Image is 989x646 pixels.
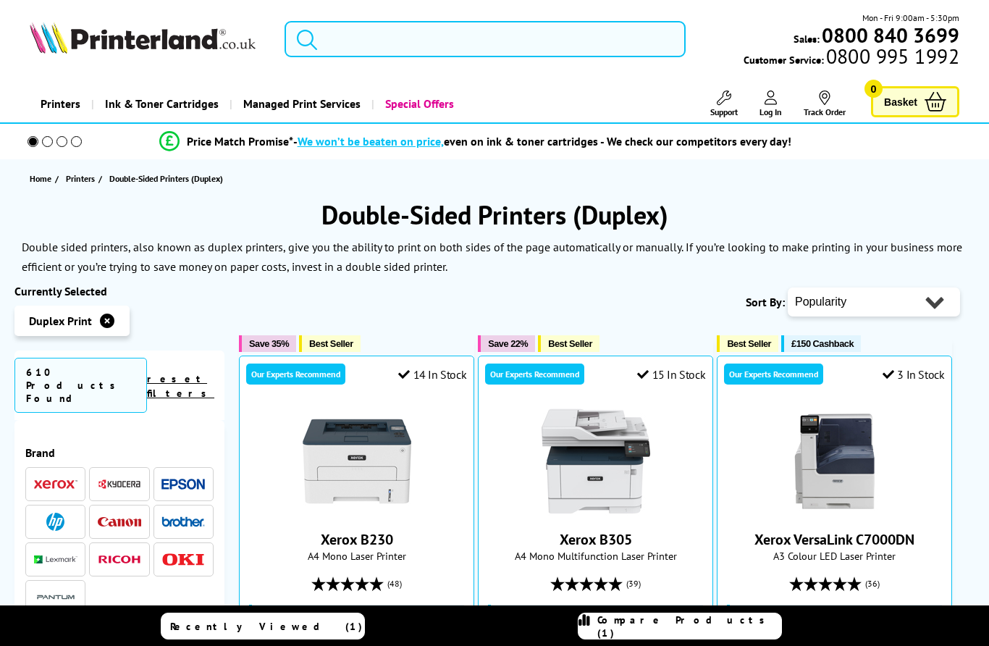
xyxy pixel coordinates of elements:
div: Currently Selected [14,284,224,298]
a: Compare Products (1) [578,613,782,639]
b: 0800 840 3699 [822,22,959,49]
a: Basket 0 [871,86,959,117]
span: Compare Products (1) [597,613,781,639]
a: reset filters [147,372,214,400]
a: Track Order [804,91,846,117]
img: Xerox [34,479,77,490]
span: 0 [864,80,883,98]
span: Best Seller [309,338,353,349]
a: Brother [161,513,205,531]
img: Printerland Logo [30,22,256,54]
span: Support [710,106,738,117]
a: Pantum [34,588,77,606]
span: A3 Colour LED Laser Printer [725,549,944,563]
a: Recently Viewed (1) [161,613,365,639]
a: Printers [66,171,98,186]
img: Pantum [34,589,77,606]
li: modal_Promise [7,129,943,154]
a: Epson [161,475,205,493]
span: A4 Mono Multifunction Laser Printer [486,549,705,563]
button: £150 Cashback [781,335,861,352]
span: £150 Cashback [791,338,854,349]
a: Xerox B230 [321,530,393,549]
span: 0800 995 1992 [824,49,959,63]
span: 610 Products Found [14,358,147,413]
a: Ricoh [98,550,141,569]
a: 0800 840 3699 [820,28,959,42]
img: HP [46,513,64,531]
a: Printers [30,85,91,122]
img: Xerox B230 [303,407,411,516]
a: Xerox B305 [542,504,650,519]
div: Our Experts Recommend [246,364,345,385]
div: - even on ink & toner cartridges - We check our competitors every day! [293,134,791,148]
span: Basket [884,92,917,112]
button: Save 22% [478,335,535,352]
a: Canon [98,513,141,531]
span: Recently Viewed (1) [170,620,363,633]
span: (48) [387,570,402,597]
span: Duplex Print [29,314,92,328]
a: Ink & Toner Cartridges [91,85,230,122]
div: 3 In Stock [883,367,945,382]
img: Xerox VersaLink C7000DN [780,407,889,516]
span: Printers [66,171,95,186]
button: Best Seller [538,335,599,352]
a: Managed Print Services [230,85,371,122]
span: (39) [626,570,641,597]
span: Save 22% [488,338,528,349]
span: We won’t be beaten on price, [298,134,444,148]
a: Home [30,171,55,186]
h1: Double-Sided Printers (Duplex) [14,198,975,232]
button: Best Seller [717,335,778,352]
span: Double-Sided Printers (Duplex) [109,173,223,184]
span: A4 Mono Laser Printer [247,549,466,563]
span: Mon - Fri 9:00am - 5:30pm [862,11,959,25]
span: Price Match Promise* [187,134,293,148]
a: Kyocera [98,475,141,493]
a: Special Offers [371,85,465,122]
img: Lexmark [34,555,77,564]
img: OKI [161,553,205,566]
span: Customer Service: [744,49,959,67]
img: Kyocera [98,479,141,490]
a: Lexmark [34,550,77,569]
a: OKI [161,550,205,569]
a: HP [34,513,77,531]
button: Best Seller [299,335,361,352]
button: Save 35% [239,335,296,352]
div: Our Experts Recommend [485,364,584,385]
span: Best Seller [727,338,771,349]
img: Brother [161,516,205,527]
a: Xerox VersaLink C7000DN [780,504,889,519]
a: Log In [759,91,782,117]
a: Xerox B305 [560,530,632,549]
span: Brand [25,445,214,460]
span: Sales: [794,32,820,46]
a: Support [710,91,738,117]
div: Our Experts Recommend [724,364,823,385]
span: Sort By: [746,295,785,309]
img: Canon [98,517,141,527]
img: Epson [161,479,205,490]
span: Ink & Toner Cartridges [105,85,219,122]
a: Xerox [34,475,77,493]
p: Double sided printers, also known as duplex printers, give you the ability to print on both sides... [22,240,962,274]
a: Xerox B230 [303,504,411,519]
a: Printerland Logo [30,22,266,56]
img: Ricoh [98,555,141,563]
span: Best Seller [548,338,592,349]
span: Save 35% [249,338,289,349]
div: 14 In Stock [398,367,466,382]
span: Log In [759,106,782,117]
div: 15 In Stock [637,367,705,382]
span: (36) [865,570,880,597]
a: Xerox VersaLink C7000DN [754,530,914,549]
img: Xerox B305 [542,407,650,516]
